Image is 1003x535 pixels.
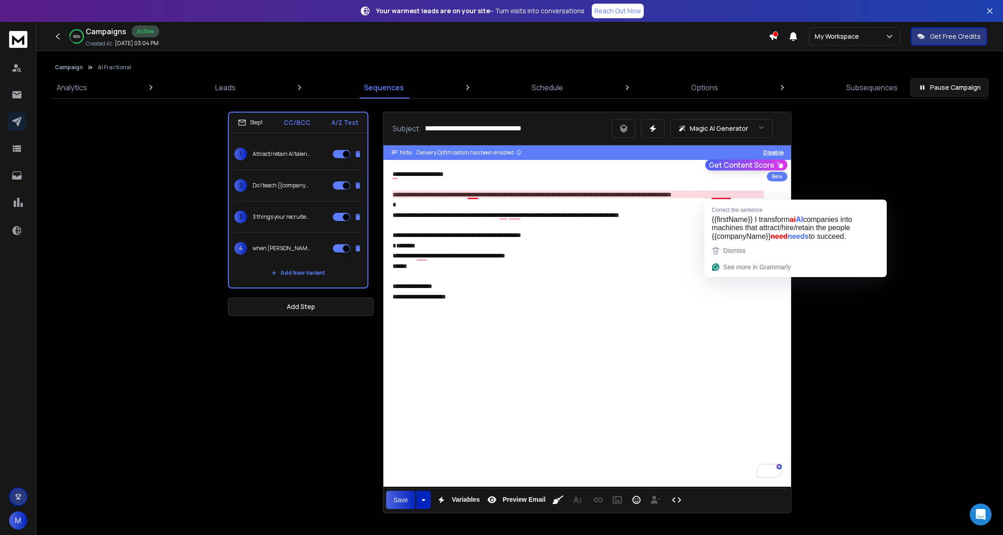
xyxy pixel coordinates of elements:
p: Analytics [57,82,87,93]
button: Get Content Score [705,159,787,170]
p: Reach Out Now [595,6,641,15]
strong: Your warmest leads are on your site [376,6,490,15]
span: 3 [234,211,247,223]
a: Sequences [358,77,409,98]
p: Attract/retain AI talent like no one else [253,150,311,158]
button: M [9,511,27,530]
p: Sequences [364,82,404,93]
a: Options [686,77,724,98]
p: when [PERSON_NAME] bucks don't get ai talent [253,245,311,252]
span: 4 [234,242,247,255]
p: Leads [215,82,236,93]
span: 2 [234,179,247,192]
p: CC/BCC [284,118,310,127]
h1: Campaigns [86,26,126,37]
a: Reach Out Now [592,4,644,18]
button: Code View [668,491,685,509]
p: [DATE] 03:04 PM [115,40,159,47]
button: Emoticons [628,491,645,509]
button: Insert Unsubscribe Link [647,491,664,509]
p: 82 % [73,34,80,39]
img: logo [9,31,27,48]
p: Get Free Credits [930,32,981,41]
button: Add New Variant [264,264,332,282]
div: Delivery Optimisation has been enabled [416,149,522,156]
button: More Text [569,491,586,509]
div: Step 1 [238,118,263,127]
button: Variables [433,491,482,509]
button: Preview Email [483,491,547,509]
button: Disable [763,149,784,156]
li: Step1CC/BCCA/Z Test1Attract/retain AI talent like no one else2Do I teach {{companyName}} how to f... [228,112,368,288]
button: Insert Link (⌘K) [589,491,607,509]
a: Analytics [51,77,93,98]
p: 3 things your recruiters can't say to AI talent [253,213,311,221]
span: Variables [450,496,482,504]
button: Add Step [228,298,374,316]
span: 1 [234,148,247,160]
button: Save [386,491,415,509]
p: Created At: [86,40,113,47]
div: Open Intercom Messenger [970,504,992,525]
p: Schedule [532,82,563,93]
p: Subject: [393,123,421,134]
span: Note: [400,149,413,156]
p: AI Fractional [98,64,131,71]
a: Subsequences [841,77,903,98]
p: Subsequences [846,82,898,93]
button: Get Free Credits [911,27,987,46]
p: A/Z Test [331,118,358,127]
div: Beta [767,172,787,181]
p: – Turn visits into conversations [376,6,584,15]
div: To enrich screen reader interactions, please activate Accessibility in Grammarly extension settings [383,160,791,487]
p: Magic AI Generator [690,124,748,133]
p: Do I teach {{companyName}} how to fish for AI talent? [253,182,311,189]
div: Active [132,26,159,37]
button: Campaign [55,64,83,71]
button: Magic AI Generator [670,119,773,138]
a: Leads [210,77,241,98]
a: Schedule [526,77,569,98]
button: Pause Campaign [910,78,988,97]
button: Insert Image (⌘P) [609,491,626,509]
p: My Workspace [815,32,863,41]
p: Options [691,82,718,93]
span: Preview Email [501,496,547,504]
